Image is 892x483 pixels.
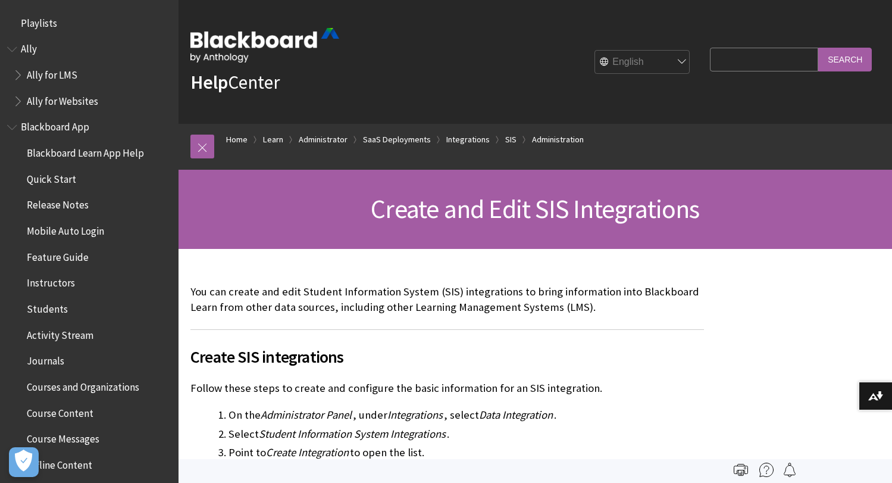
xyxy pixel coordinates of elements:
[27,273,75,289] span: Instructors
[7,39,171,111] nav: Book outline for Anthology Ally Help
[27,195,89,211] span: Release Notes
[21,39,37,55] span: Ally
[190,344,704,369] span: Create SIS integrations
[21,117,89,133] span: Blackboard App
[263,132,283,147] a: Learn
[363,132,431,147] a: SaaS Deployments
[479,408,553,422] span: Data Integration
[229,444,704,461] li: Point to to open the list.
[190,70,228,94] strong: Help
[27,299,68,315] span: Students
[27,91,98,107] span: Ally for Websites
[27,65,77,81] span: Ally for LMS
[299,132,348,147] a: Administrator
[261,408,352,422] span: Administrator Panel
[9,447,39,477] button: Apri preferenze
[783,463,797,477] img: Follow this page
[446,132,490,147] a: Integrations
[27,143,144,159] span: Blackboard Learn App Help
[27,325,93,341] span: Activity Stream
[387,408,443,422] span: Integrations
[734,463,748,477] img: Print
[266,445,349,459] span: Create Integration
[21,13,57,29] span: Playlists
[229,426,704,443] li: Select .
[27,221,104,237] span: Mobile Auto Login
[818,48,872,71] input: Search
[27,455,92,471] span: Offline Content
[226,132,248,147] a: Home
[371,192,699,225] span: Create and Edit SIS Integrations
[27,247,89,263] span: Feature Guide
[259,427,446,441] span: Student Information System Integrations
[595,51,690,74] select: Site Language Selector
[190,70,280,94] a: HelpCenter
[27,169,76,185] span: Quick Start
[229,407,704,423] li: On the , under , select .
[532,132,584,147] a: Administration
[759,463,774,477] img: More help
[190,28,339,63] img: Blackboard by Anthology
[190,284,704,315] p: You can create and edit Student Information System (SIS) integrations to bring information into B...
[27,377,139,393] span: Courses and Organizations
[505,132,517,147] a: SIS
[190,381,704,396] p: Follow these steps to create and configure the basic information for an SIS integration.
[7,13,171,33] nav: Book outline for Playlists
[27,429,99,445] span: Course Messages
[27,403,93,419] span: Course Content
[27,351,64,367] span: Journals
